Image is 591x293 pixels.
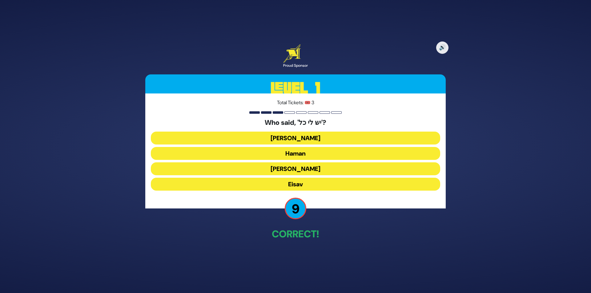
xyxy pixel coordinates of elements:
button: [PERSON_NAME] [151,132,440,145]
p: Total Tickets: 🎟️ 3 [151,99,440,106]
h5: Who said, 'יש לי כל'? [151,119,440,127]
p: 9 [285,198,306,219]
button: 🔊 [436,42,448,54]
img: Artscroll [283,44,301,63]
button: Haman [151,147,440,160]
button: [PERSON_NAME] [151,162,440,175]
h3: Level 1 [145,74,446,102]
p: Correct! [145,227,446,241]
div: Proud Sponsor [283,63,308,68]
button: Eisav [151,178,440,191]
